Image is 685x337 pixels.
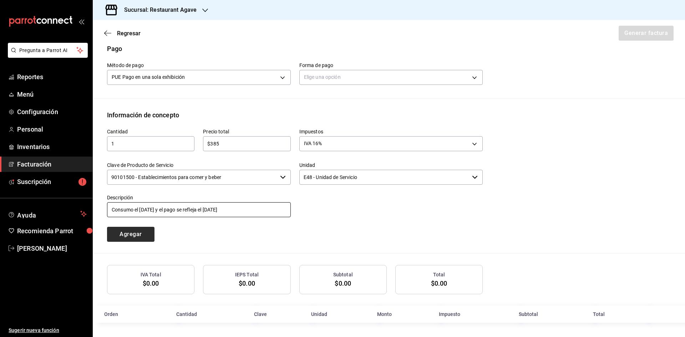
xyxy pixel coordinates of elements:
[299,70,483,85] div: Elige una opción
[299,129,483,134] label: Impuestos
[17,107,87,117] span: Configuración
[107,195,291,200] label: Descripción
[335,280,351,287] span: $0.00
[514,306,589,323] th: Subtotal
[304,140,322,147] span: IVA 16%
[107,170,277,185] input: Elige una opción
[373,306,435,323] th: Monto
[589,306,643,323] th: Total
[203,129,290,134] label: Precio total
[17,210,77,218] span: Ayuda
[93,306,172,323] th: Orden
[17,159,87,169] span: Facturación
[107,62,291,67] label: Método de pago
[172,306,250,323] th: Cantidad
[112,73,185,81] span: PUE Pago en una sola exhibición
[107,202,291,217] input: 250 caracteres
[17,90,87,99] span: Menú
[107,227,154,242] button: Agregar
[431,280,447,287] span: $0.00
[107,162,291,167] label: Clave de Producto de Servicio
[5,52,88,59] a: Pregunta a Parrot AI
[299,162,483,167] label: Unidad
[235,271,259,279] h3: IEPS Total
[17,226,87,236] span: Recomienda Parrot
[9,327,87,334] span: Sugerir nueva función
[250,306,307,323] th: Clave
[141,271,161,279] h3: IVA Total
[107,110,179,120] div: Información de concepto
[19,47,77,54] span: Pregunta a Parrot AI
[8,43,88,58] button: Pregunta a Parrot AI
[307,306,372,323] th: Unidad
[299,170,470,185] input: Elige una opción
[143,280,159,287] span: $0.00
[107,44,122,53] div: Pago
[239,280,255,287] span: $0.00
[17,142,87,152] span: Inventarios
[17,177,87,187] span: Suscripción
[203,139,290,148] input: $0.00
[435,306,514,323] th: Impuesto
[104,30,141,37] button: Regresar
[17,72,87,82] span: Reportes
[333,271,353,279] h3: Subtotal
[17,244,87,253] span: [PERSON_NAME]
[117,30,141,37] span: Regresar
[118,6,197,14] h3: Sucursal: Restaurant Agave
[78,19,84,24] button: open_drawer_menu
[17,124,87,134] span: Personal
[107,129,194,134] label: Cantidad
[299,62,483,67] label: Forma de pago
[433,271,445,279] h3: Total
